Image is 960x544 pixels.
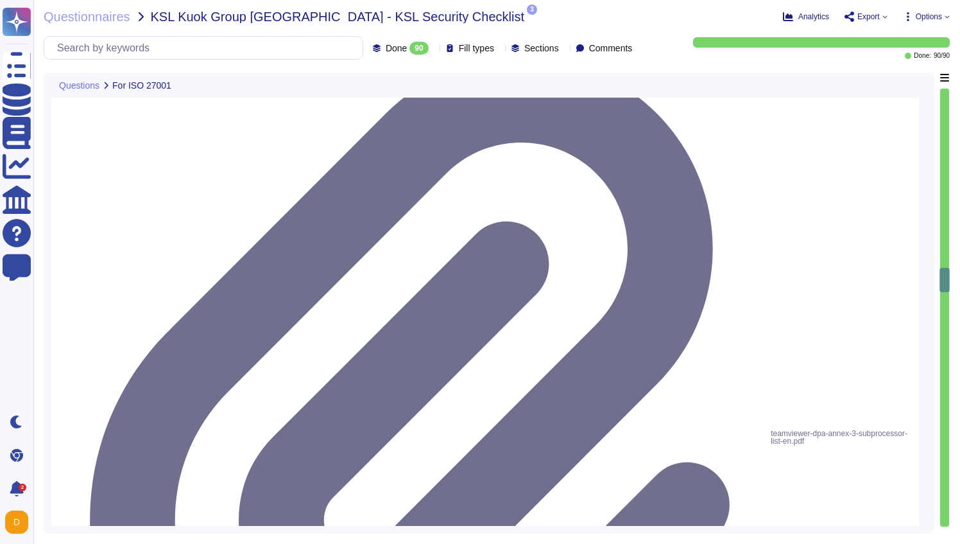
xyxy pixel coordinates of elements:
span: Questions [59,81,99,90]
input: Search by keywords [51,37,363,59]
span: Export [857,13,880,21]
span: 90 / 90 [934,53,950,59]
span: Fill types [459,44,494,53]
span: Sections [524,44,559,53]
img: user [5,511,28,534]
span: Analytics [798,13,829,21]
span: teamviewer-dpa-annex-3-subprocessor-list-en.pdf [771,427,911,448]
span: Questionnaires [44,10,130,23]
span: Done: [914,53,931,59]
span: 3 [527,4,537,15]
div: 2 [19,484,26,491]
span: Options [916,13,942,21]
button: user [3,508,37,536]
div: 90 [409,42,428,55]
span: KSL Kuok Group [GEOGRAPHIC_DATA] - KSL Security Checklist [151,10,524,23]
span: For ISO 27001 [112,81,171,90]
span: Comments [589,44,633,53]
span: Done [386,44,407,53]
button: Analytics [783,12,829,22]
